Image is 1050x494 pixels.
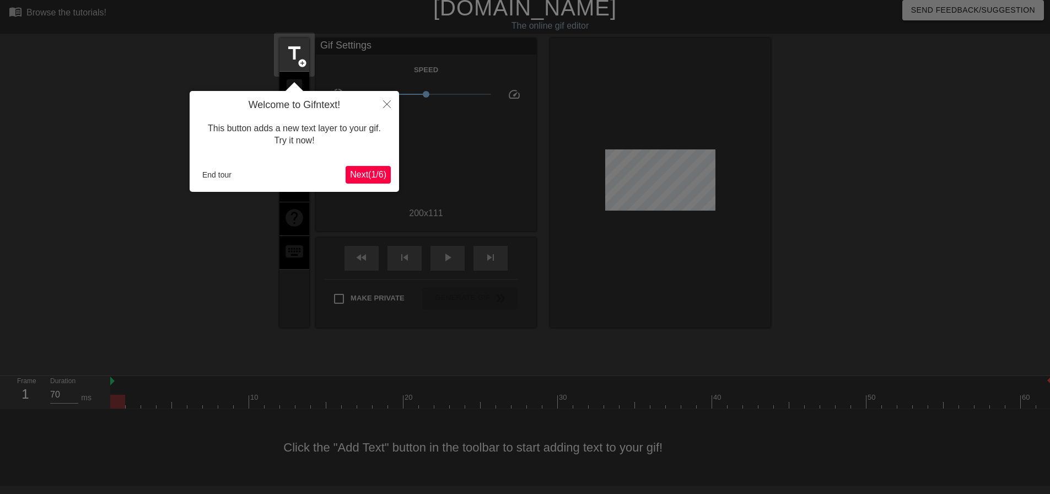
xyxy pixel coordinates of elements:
[350,170,386,179] span: Next ( 1 / 6 )
[375,91,399,116] button: Close
[198,99,391,111] h4: Welcome to Gifntext!
[198,167,236,183] button: End tour
[346,166,391,184] button: Next
[198,111,391,158] div: This button adds a new text layer to your gif. Try it now!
